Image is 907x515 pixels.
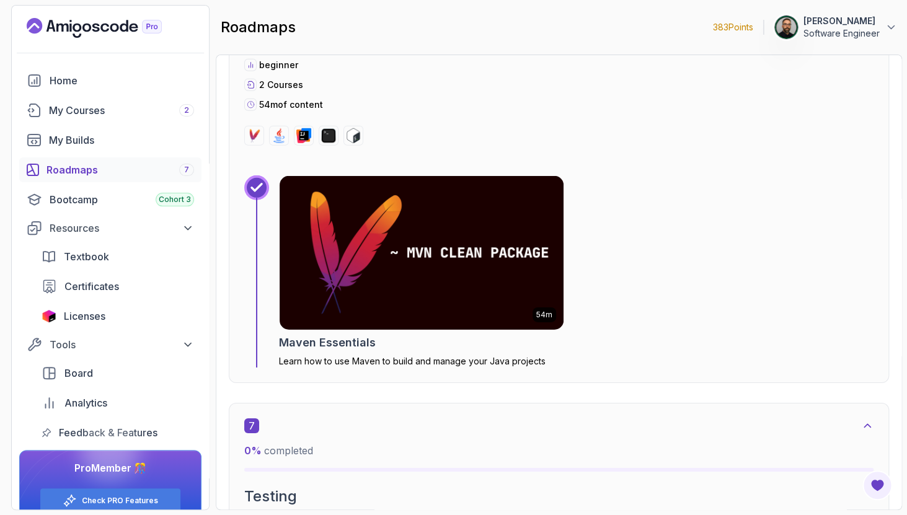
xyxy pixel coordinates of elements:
button: Tools [19,333,201,356]
div: My Builds [49,133,194,147]
div: Home [50,73,194,88]
button: user profile image[PERSON_NAME]Software Engineer [774,15,897,40]
span: 0 % [244,444,262,457]
a: analytics [34,390,201,415]
a: home [19,68,201,93]
a: builds [19,128,201,152]
p: 54m [536,310,552,320]
div: Bootcamp [50,192,194,207]
div: My Courses [49,103,194,118]
p: 383 Points [713,21,753,33]
p: [PERSON_NAME] [803,15,880,27]
a: Landing page [27,18,190,38]
a: roadmaps [19,157,201,182]
a: bootcamp [19,187,201,212]
div: Roadmaps [46,162,194,177]
span: Licenses [64,309,105,324]
img: maven logo [247,128,262,143]
a: certificates [34,274,201,299]
span: 2 [184,105,189,115]
h2: Maven Essentials [279,334,376,351]
img: Maven Essentials card [280,176,564,330]
a: Check PRO Features [82,496,158,506]
button: Resources [19,217,201,239]
span: Board [64,366,93,381]
button: Open Feedback Button [862,470,892,500]
a: board [34,361,201,385]
span: 7 [184,165,189,175]
h2: Testing [244,486,874,506]
h2: roadmaps [221,17,296,37]
p: Software Engineer [803,27,880,40]
span: 7 [244,418,259,433]
a: Maven Essentials card54mMaven EssentialsLearn how to use Maven to build and manage your Java proj... [279,175,564,368]
img: user profile image [774,15,798,39]
div: Tools [50,337,194,352]
span: Cohort 3 [159,195,191,205]
span: Feedback & Features [59,425,157,440]
div: Resources [50,221,194,235]
p: Learn how to use Maven to build and manage your Java projects [279,355,564,368]
p: beginner [259,59,298,71]
a: textbook [34,244,201,269]
span: Certificates [64,279,119,294]
button: Check PRO Features [40,488,181,513]
a: licenses [34,304,201,328]
a: feedback [34,420,201,445]
img: java logo [272,128,286,143]
a: courses [19,98,201,123]
span: Textbook [64,249,109,264]
img: bash logo [346,128,361,143]
span: Analytics [64,395,107,410]
span: 2 Courses [259,79,303,90]
p: 54m of content [259,99,323,111]
img: jetbrains icon [42,310,56,322]
span: completed [244,444,313,457]
img: terminal logo [321,128,336,143]
img: intellij logo [296,128,311,143]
